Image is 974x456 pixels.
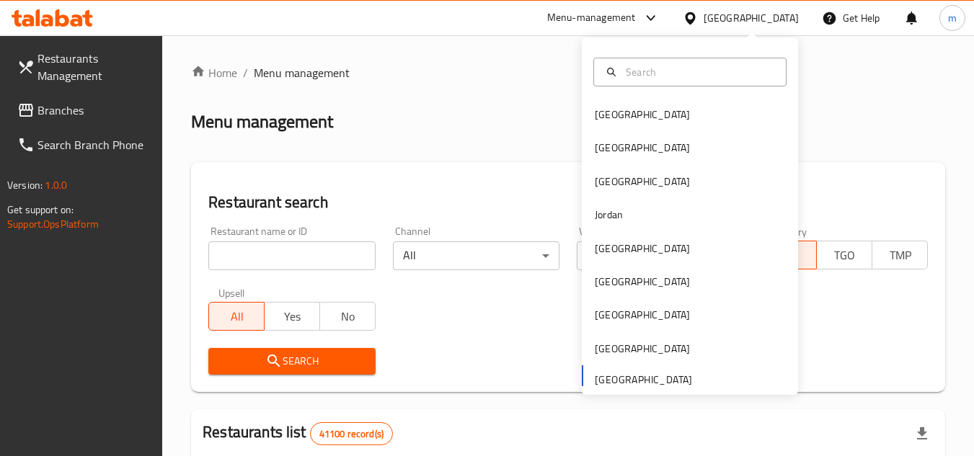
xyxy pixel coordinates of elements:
[872,241,928,269] button: TMP
[823,245,867,266] span: TGO
[203,421,393,445] h2: Restaurants list
[208,302,265,331] button: All
[595,140,690,156] div: [GEOGRAPHIC_DATA]
[816,241,872,269] button: TGO
[6,41,163,93] a: Restaurants Management
[208,241,375,270] input: Search for restaurant name or ID..
[218,287,245,298] label: Upsell
[6,128,163,162] a: Search Branch Phone
[311,427,392,441] span: 41100 record(s)
[7,200,74,219] span: Get support on:
[310,422,393,445] div: Total records count
[208,192,928,213] h2: Restaurant search
[547,9,636,27] div: Menu-management
[948,10,957,26] span: m
[7,176,43,195] span: Version:
[45,176,67,195] span: 1.0.0
[595,241,690,256] div: [GEOGRAPHIC_DATA]
[191,110,333,133] h2: Menu management
[191,64,237,81] a: Home
[595,341,690,357] div: [GEOGRAPHIC_DATA]
[37,136,151,153] span: Search Branch Phone
[905,416,939,451] div: Export file
[264,302,320,331] button: Yes
[270,306,314,327] span: Yes
[7,215,99,233] a: Support.OpsPlatform
[595,307,690,323] div: [GEOGRAPHIC_DATA]
[37,102,151,119] span: Branches
[577,241,743,270] div: All
[595,274,690,290] div: [GEOGRAPHIC_DATA]
[595,207,623,223] div: Jordan
[215,306,259,327] span: All
[393,241,559,270] div: All
[620,64,777,80] input: Search
[595,107,690,122] div: [GEOGRAPHIC_DATA]
[37,50,151,84] span: Restaurants Management
[208,348,375,375] button: Search
[704,10,799,26] div: [GEOGRAPHIC_DATA]
[326,306,370,327] span: No
[6,93,163,128] a: Branches
[191,64,945,81] nav: breadcrumb
[243,64,248,81] li: /
[595,174,690,189] div: [GEOGRAPHIC_DATA]
[220,352,363,370] span: Search
[319,302,376,331] button: No
[771,226,807,236] label: Delivery
[878,245,922,266] span: TMP
[254,64,350,81] span: Menu management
